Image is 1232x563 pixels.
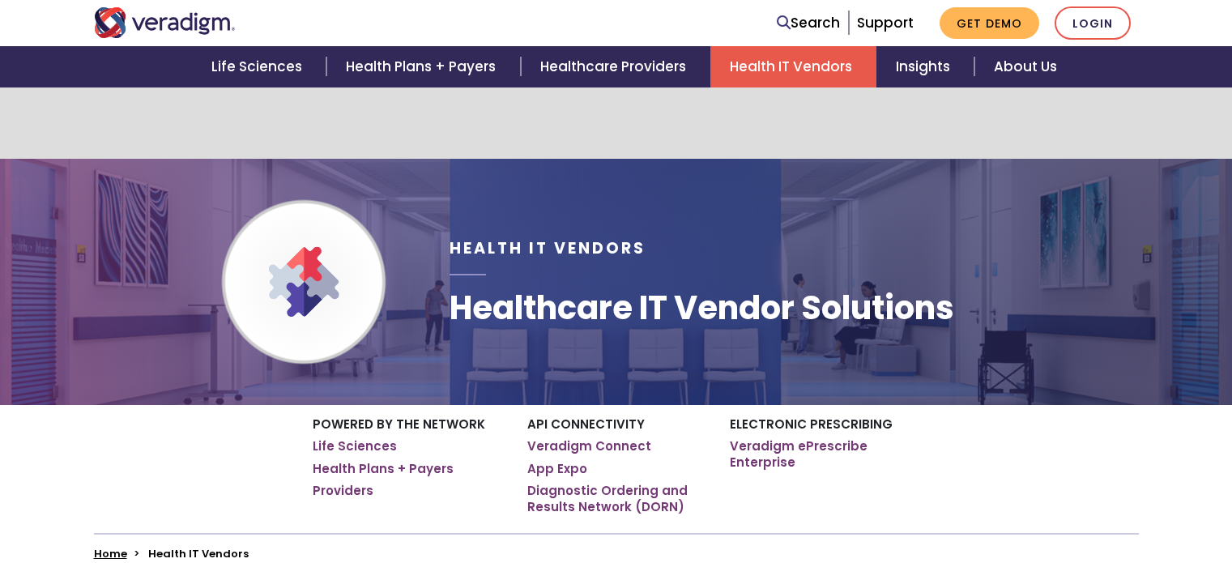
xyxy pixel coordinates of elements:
[94,7,236,38] img: Veradigm logo
[326,46,520,87] a: Health Plans + Payers
[777,12,840,34] a: Search
[313,461,454,477] a: Health Plans + Payers
[857,13,914,32] a: Support
[527,438,651,454] a: Veradigm Connect
[313,438,397,454] a: Life Sciences
[450,237,646,259] span: Health IT Vendors
[974,46,1076,87] a: About Us
[940,7,1039,39] a: Get Demo
[450,288,954,327] h1: Healthcare IT Vendor Solutions
[527,461,587,477] a: App Expo
[94,546,127,561] a: Home
[521,46,710,87] a: Healthcare Providers
[313,483,373,499] a: Providers
[527,483,706,514] a: Diagnostic Ordering and Results Network (DORN)
[730,438,920,470] a: Veradigm ePrescribe Enterprise
[876,46,974,87] a: Insights
[192,46,326,87] a: Life Sciences
[710,46,876,87] a: Health IT Vendors
[1055,6,1131,40] a: Login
